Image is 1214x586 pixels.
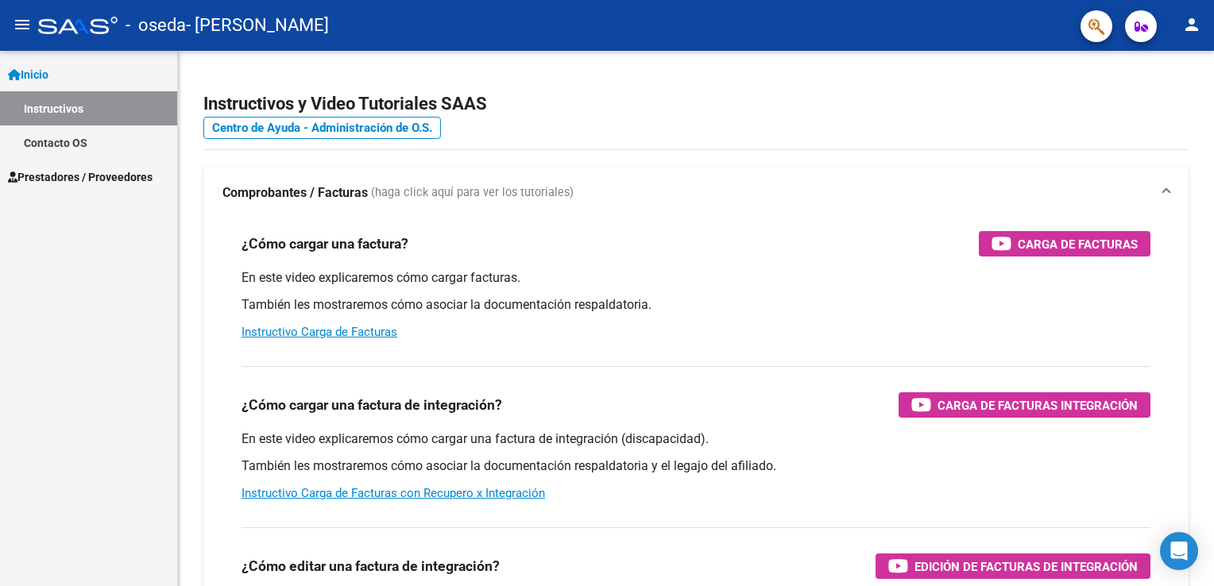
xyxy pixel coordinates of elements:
[876,553,1150,579] button: Edición de Facturas de integración
[979,231,1150,256] button: Carga de Facturas
[203,89,1189,119] h2: Instructivos y Video Tutoriales SAAS
[203,117,441,139] a: Centro de Ayuda - Administración de O.S.
[938,395,1138,415] span: Carga de Facturas Integración
[899,392,1150,418] button: Carga de Facturas Integración
[1018,234,1138,254] span: Carga de Facturas
[242,430,1150,448] p: En este video explicaremos cómo cargar una factura de integración (discapacidad).
[222,184,368,202] strong: Comprobantes / Facturas
[242,325,397,339] a: Instructivo Carga de Facturas
[242,233,408,255] h3: ¿Cómo cargar una factura?
[371,184,574,202] span: (haga click aquí para ver los tutoriales)
[8,168,153,186] span: Prestadores / Proveedores
[203,168,1189,218] mat-expansion-panel-header: Comprobantes / Facturas (haga click aquí para ver los tutoriales)
[242,555,500,577] h3: ¿Cómo editar una factura de integración?
[242,457,1150,475] p: También les mostraremos cómo asociar la documentación respaldatoria y el legajo del afiliado.
[126,8,186,43] span: - oseda
[914,557,1138,576] span: Edición de Facturas de integración
[13,15,32,34] mat-icon: menu
[242,486,545,500] a: Instructivo Carga de Facturas con Recupero x Integración
[1160,532,1198,570] div: Open Intercom Messenger
[8,66,48,83] span: Inicio
[242,296,1150,314] p: También les mostraremos cómo asociar la documentación respaldatoria.
[242,269,1150,287] p: En este video explicaremos cómo cargar facturas.
[186,8,329,43] span: - [PERSON_NAME]
[242,394,502,416] h3: ¿Cómo cargar una factura de integración?
[1182,15,1201,34] mat-icon: person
